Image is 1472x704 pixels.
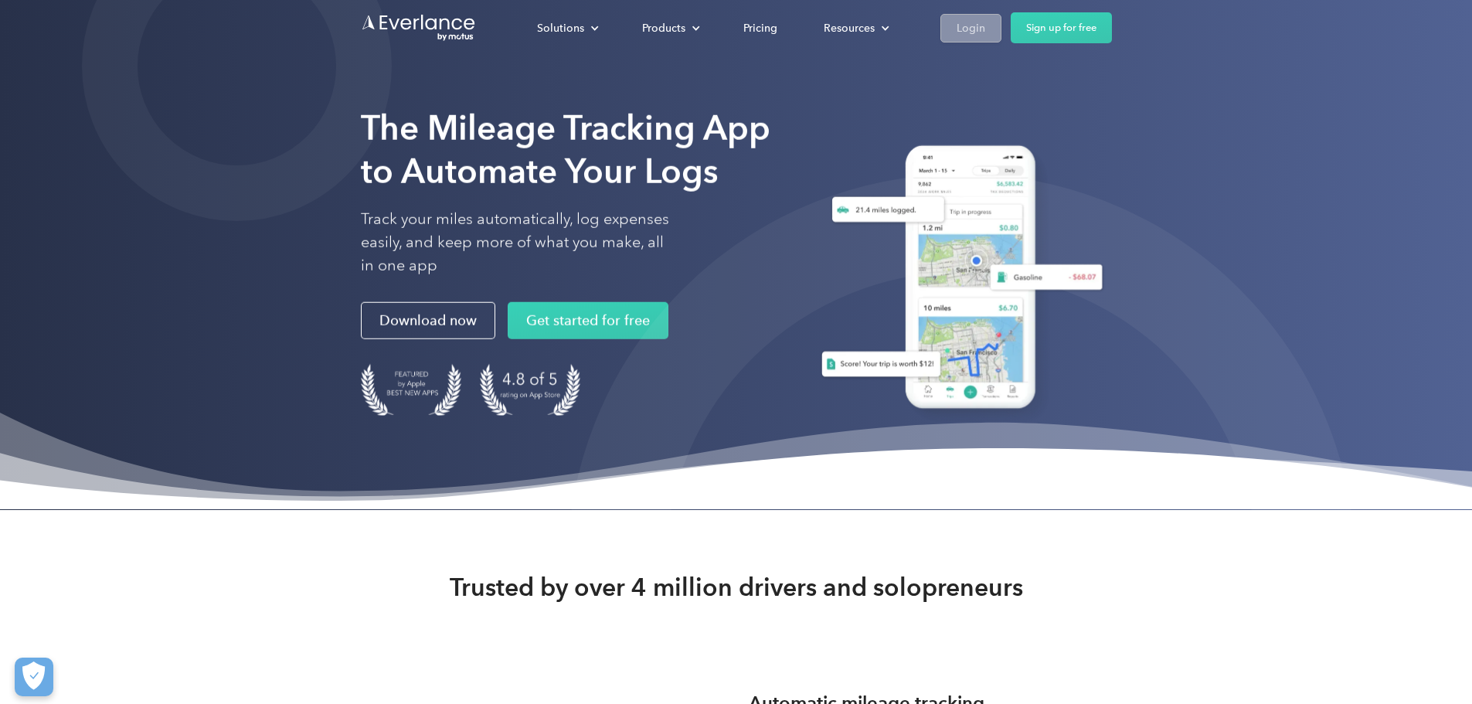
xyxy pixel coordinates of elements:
[808,15,902,42] div: Resources
[957,19,985,38] div: Login
[728,15,793,42] a: Pricing
[743,19,777,38] div: Pricing
[627,15,712,42] div: Products
[361,208,670,277] p: Track your miles automatically, log expenses easily, and keep more of what you make, all in one app
[361,364,461,416] img: Badge for Featured by Apple Best New Apps
[450,572,1023,603] strong: Trusted by over 4 million drivers and solopreneurs
[15,658,53,696] button: Cookies Settings
[361,107,770,192] strong: The Mileage Tracking App to Automate Your Logs
[1011,12,1112,43] a: Sign up for free
[508,302,668,339] a: Get started for free
[940,14,1001,43] a: Login
[537,19,584,38] div: Solutions
[361,302,495,339] a: Download now
[824,19,875,38] div: Resources
[480,364,580,416] img: 4.9 out of 5 stars on the app store
[642,19,685,38] div: Products
[803,134,1112,427] img: Everlance, mileage tracker app, expense tracking app
[361,13,477,43] a: Go to homepage
[522,15,611,42] div: Solutions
